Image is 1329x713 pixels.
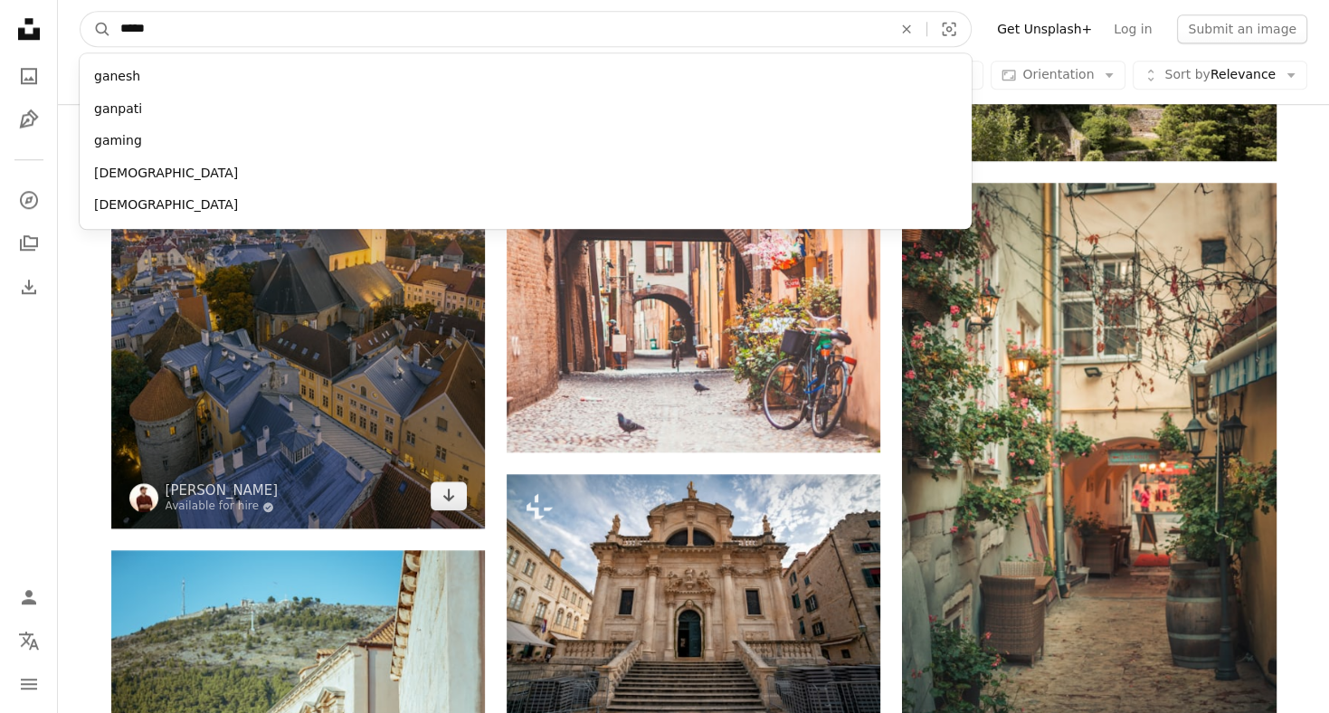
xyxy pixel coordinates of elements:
div: ganesh [80,61,972,93]
div: ganpati [80,93,972,126]
button: Submit an image [1177,14,1307,43]
a: Photos [11,58,47,94]
a: Explore [11,182,47,218]
div: gaming [80,125,972,157]
button: Search Unsplash [81,12,111,46]
button: Sort byRelevance [1133,62,1307,90]
button: Language [11,623,47,659]
button: Orientation [991,62,1125,90]
span: Sort by [1164,68,1210,82]
img: Go to Jaanus Jagomägi's profile [129,483,158,512]
a: brown woven basket beside brown concrete wall [902,455,1276,471]
span: Relevance [1164,67,1276,85]
a: Download History [11,269,47,305]
a: St Blaise Church, Dubrovnik, Croatia. Famous tourist destination. [507,590,880,606]
button: Menu [11,666,47,702]
a: Collections [11,225,47,261]
form: Find visuals sitewide [80,11,972,47]
a: Log in / Sign up [11,579,47,615]
a: [PERSON_NAME] [166,481,279,499]
a: Available for hire [166,499,279,514]
div: [DEMOGRAPHIC_DATA] [80,189,972,222]
a: Home — Unsplash [11,11,47,51]
button: Clear [887,12,926,46]
a: Illustrations [11,101,47,138]
a: Get Unsplash+ [986,14,1103,43]
span: Orientation [1022,68,1094,82]
a: Download [431,481,467,510]
a: Log in [1103,14,1163,43]
button: Visual search [927,12,971,46]
div: [DEMOGRAPHIC_DATA] [80,157,972,190]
